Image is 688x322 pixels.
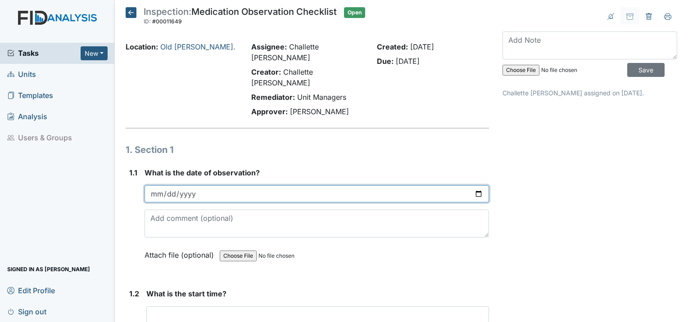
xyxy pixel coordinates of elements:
strong: Due: [377,57,394,66]
span: What is the date of observation? [145,168,260,177]
a: Old [PERSON_NAME]. [160,42,235,51]
span: #00011649 [152,18,182,25]
strong: Approver: [251,107,288,116]
span: Templates [7,89,53,103]
label: 1.1 [129,167,137,178]
label: Attach file (optional) [145,245,217,260]
strong: Location: [126,42,158,51]
input: Save [627,63,665,77]
div: Medication Observation Checklist [144,7,337,27]
label: 1.2 [129,288,139,299]
button: New [81,46,108,60]
p: Challette [PERSON_NAME] assigned on [DATE]. [502,88,677,98]
span: Signed in as [PERSON_NAME] [7,262,90,276]
span: [DATE] [396,57,420,66]
strong: Remediator: [251,93,295,102]
span: Edit Profile [7,283,55,297]
span: What is the start time? [146,289,226,298]
a: Tasks [7,48,81,58]
span: Analysis [7,110,47,124]
span: ID: [144,18,151,25]
span: Sign out [7,304,46,318]
strong: Created: [377,42,408,51]
span: Inspection: [144,6,191,17]
span: Units [7,67,36,81]
span: [PERSON_NAME] [290,107,349,116]
span: Open [344,7,365,18]
strong: Assignee: [251,42,287,51]
span: [DATE] [410,42,434,51]
strong: Creator: [251,67,281,76]
span: Unit Managers [297,93,346,102]
h1: 1. Section 1 [126,143,489,157]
